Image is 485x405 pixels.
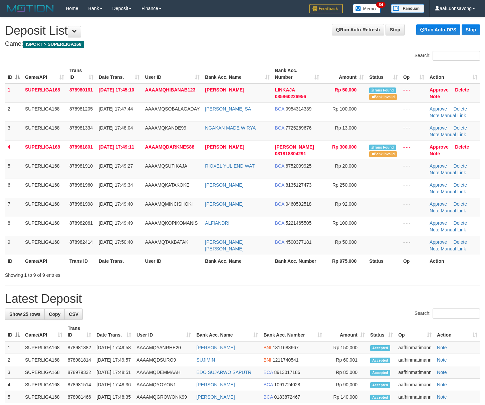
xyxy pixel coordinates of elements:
[22,341,65,354] td: SUPERLIGA168
[205,220,229,226] a: ALFIANDRI
[65,322,94,341] th: Trans ID: activate to sort column ascending
[65,379,94,391] td: 878981514
[5,103,22,122] td: 2
[22,391,65,403] td: SUPERLIGA168
[5,179,22,198] td: 6
[65,391,94,403] td: 878981466
[370,345,390,351] span: Accepted
[430,246,440,251] a: Note
[454,106,467,112] a: Delete
[454,163,467,169] a: Delete
[430,94,440,99] a: Note
[134,341,194,354] td: AAAAMQYANRHE20
[285,125,311,131] span: Copy 7725269676 to clipboard
[325,354,368,366] td: Rp 60,001
[396,354,434,366] td: aafhinmatimann
[434,322,480,341] th: Action: activate to sort column ascending
[430,132,440,137] a: Note
[309,4,343,13] img: Feedback.jpg
[376,2,385,8] span: 34
[145,220,198,226] span: AAAAMQKOPIKOMANIS
[22,236,67,255] td: SUPERLIGA168
[44,309,65,320] a: Copy
[22,179,67,198] td: SUPERLIGA168
[285,182,311,188] span: Copy 8135127473 to clipboard
[325,366,368,379] td: Rp 85,000
[5,309,45,320] a: Show 25 rows
[145,239,188,245] span: AAAAMQTAKBATAK
[196,382,235,387] a: [PERSON_NAME]
[94,341,134,354] td: [DATE] 17:49:58
[69,201,93,207] span: 878981998
[332,220,356,226] span: Rp 100,000
[274,382,300,387] span: Copy 1091724028 to clipboard
[145,144,194,150] span: AAAAMQDARKNES88
[441,132,466,137] a: Manual Link
[5,379,22,391] td: 4
[145,182,189,188] span: AAAAMQKATAKOKE
[401,198,427,217] td: - - -
[263,345,271,350] span: BNI
[9,312,40,317] span: Show 25 rows
[205,87,244,92] a: [PERSON_NAME]
[430,125,447,131] a: Approve
[391,4,424,13] img: panduan.png
[427,64,480,83] th: Action: activate to sort column ascending
[370,370,390,376] span: Accepted
[370,395,390,400] span: Accepted
[202,64,272,83] th: Bank Acc. Name: activate to sort column ascending
[22,322,65,341] th: Game/API: activate to sort column ascending
[454,220,467,226] a: Delete
[332,106,356,112] span: Rp 100,000
[430,163,447,169] a: Approve
[430,87,449,92] a: Approve
[401,64,427,83] th: Op: activate to sort column ascending
[134,322,194,341] th: User ID: activate to sort column ascending
[274,370,300,375] span: Copy 8913017186 to clipboard
[22,141,67,160] td: SUPERLIGA168
[22,160,67,179] td: SUPERLIGA168
[99,220,133,226] span: [DATE] 17:49:49
[67,64,96,83] th: Trans ID: activate to sort column ascending
[5,255,22,267] th: ID
[332,144,356,150] span: Rp 300,000
[99,106,133,112] span: [DATE] 17:47:44
[441,208,466,213] a: Manual Link
[263,357,271,363] span: BNI
[401,179,427,198] td: - - -
[205,163,255,169] a: RIOXEL YULIEND WAT
[430,220,447,226] a: Approve
[134,366,194,379] td: AAAAMQDEMMAAH
[272,255,322,267] th: Bank Acc. Number
[335,125,357,131] span: Rp 13,000
[142,64,202,83] th: User ID: activate to sort column ascending
[22,354,65,366] td: SUPERLIGA168
[5,24,480,37] h1: Deposit List
[5,341,22,354] td: 1
[401,217,427,236] td: - - -
[94,391,134,403] td: [DATE] 17:48:35
[69,220,93,226] span: 878982061
[325,379,368,391] td: Rp 90,000
[22,103,67,122] td: SUPERLIGA168
[134,379,194,391] td: AAAAMQYOYON1
[145,106,200,112] span: AAAAMQSOBALAGADAY
[194,322,261,341] th: Bank Acc. Name: activate to sort column ascending
[275,87,295,92] span: LINKAJA
[396,322,434,341] th: Op: activate to sort column ascending
[369,87,396,93] span: Similar transaction found
[430,170,440,175] a: Note
[275,163,284,169] span: BCA
[335,163,357,169] span: Rp 20,000
[22,122,67,141] td: SUPERLIGA168
[368,322,396,341] th: Status: activate to sort column ascending
[65,354,94,366] td: 878981814
[441,246,466,251] a: Manual Link
[275,125,284,131] span: BCA
[196,394,235,400] a: [PERSON_NAME]
[415,309,480,319] label: Search:
[367,255,401,267] th: Status
[275,94,306,99] span: Copy 085860226956 to clipboard
[285,239,311,245] span: Copy 4500377181 to clipboard
[145,87,195,92] span: AAAAMQHIBANAB123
